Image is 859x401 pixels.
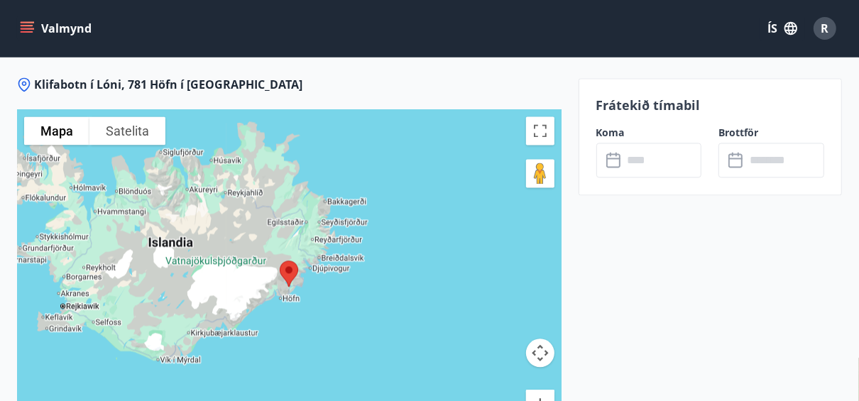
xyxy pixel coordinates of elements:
button: Pokaż mapę ulic [24,116,89,145]
button: Sterowanie kamerą na mapie [526,339,554,367]
button: R [808,11,842,45]
button: menu [17,16,97,41]
button: Pokaż zdjęcia satelitarne [89,116,165,145]
button: Przeciągnij Pegmana na mapę, by otworzyć widok Street View [526,159,554,187]
label: Brottför [718,126,824,140]
span: Klifabotn í Lóni, 781 Höfn í [GEOGRAPHIC_DATA] [34,77,302,92]
label: Koma [596,126,702,140]
span: R [821,21,829,36]
p: Frátekið tímabil [596,96,824,114]
button: ÍS [760,16,805,41]
button: Włącz widok pełnoekranowy [526,116,554,145]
